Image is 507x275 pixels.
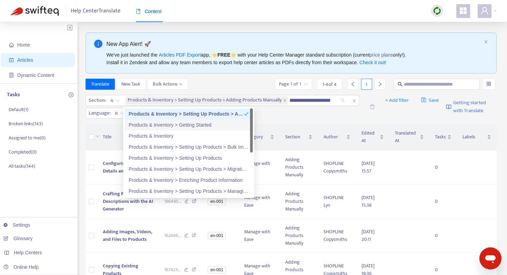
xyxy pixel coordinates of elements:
[429,185,457,219] td: 0
[129,165,249,173] div: Products & Inventory > Setting Up Products > Migrating Products to SHOPLINE
[125,108,253,119] div: Products & Inventory > Setting Up Products > Adding Products Manually
[389,124,429,150] th: Translated At
[285,133,307,141] span: Section
[125,175,253,186] div: Products & Inventory > Enriching Product Information
[107,51,481,66] div: We've just launched the app, ⭐ ⭐️ with your Help Center Manager standard subscription (current on...
[480,7,489,15] span: user
[350,82,355,87] span: left
[463,133,486,141] span: Labels
[91,80,109,88] span: Translate
[239,219,280,253] td: Manage with Ease
[244,133,269,141] span: Category
[96,134,100,138] span: down
[398,82,402,87] span: search
[3,264,39,270] a: Online Help
[129,121,249,129] div: Products & Inventory > Getting Started
[164,266,181,274] span: 167823 ...
[208,266,226,274] span: en-001
[125,96,288,105] span: Products & Inventory > Setting Up Products > Adding Products Manually
[121,80,140,88] span: New Task
[7,91,20,99] p: Tasks
[429,124,457,150] th: Tasks
[239,185,280,219] td: Manage with Ease
[164,232,181,239] span: 162469 ...
[125,141,253,153] div: Products & Inventory > Setting Up Products > Bulk Importing Products
[208,232,226,239] span: en-001
[86,95,107,106] span: Section :
[446,104,451,110] img: image-link
[484,40,488,44] span: close
[136,9,162,14] span: Content
[116,79,146,90] button: New Task
[129,187,249,195] div: Products & Inventory > Setting Up Products > Managing Products
[71,4,120,18] span: Help Center Translate
[125,153,253,164] div: Products & Inventory > Setting Up Products
[239,150,280,185] td: Manage with Ease
[125,186,253,197] div: Products & Inventory > Setting Up Products > Managing Products
[103,133,148,141] span: Title
[94,40,102,48] span: info-circle
[9,134,46,141] p: Assigned to me ( 0 )
[421,97,426,102] span: save
[433,7,441,15] img: sync.dc5367851b00ba804db3.png
[110,95,120,106] span: is
[103,190,153,213] span: Crafting Product Descriptions with the AI Generator
[129,143,249,151] div: Products & Inventory > Setting Up Products > Bulk Importing Products
[97,124,159,150] th: Title
[370,52,393,58] a: price plans
[378,82,382,87] span: right
[9,106,28,113] p: Default ( 1 )
[361,129,378,145] span: Edited At
[136,9,141,14] span: book
[239,124,280,150] th: Category
[429,219,457,253] td: 0
[421,96,439,105] span: Save
[9,148,37,156] p: Completed ( 0 )
[361,79,372,90] div: 1
[359,60,386,65] a: Check it out!
[17,42,30,48] span: Home
[159,52,201,58] a: Articles PDF Export
[322,81,337,88] span: 1 - 4 of 4
[280,219,318,253] td: Adding Products Manually
[280,185,318,219] td: Adding Products Manually
[435,133,446,141] span: Tasks
[17,57,33,63] span: Articles
[9,58,14,62] span: account-book
[280,150,318,185] td: Adding Products Manually
[318,124,356,150] th: Author
[153,80,182,88] span: Bulk Actions
[10,6,59,16] img: Swifteq
[318,219,356,253] td: SHOPLINE Copysmiths
[129,110,244,118] div: Products & Inventory > Setting Up Products > Adding Products Manually
[125,164,253,175] div: Products & Inventory > Setting Up Products > Migrating Products to SHOPLINE
[129,176,249,184] div: Products & Inventory > Enriching Product Information
[17,72,54,78] span: Dynamic Content
[86,108,112,118] span: Language :
[479,247,501,269] iframe: メッセージングウィンドウの起動ボタン、進行中の会話
[324,133,345,141] span: Author
[9,163,35,170] p: All tasks ( 144 )
[103,228,152,243] span: Adding Images, Videos, and Files to Products
[179,82,182,86] span: down
[350,97,359,105] span: close
[164,198,181,205] span: 186495 ...
[318,185,356,219] td: SHOPLINE Lyn
[370,104,375,109] span: delete
[9,42,14,47] span: home
[107,40,481,48] div: New App Alert! 🚀
[385,96,409,105] span: + Add filter
[280,124,318,150] th: Section
[69,92,73,97] span: plus-circle
[9,120,43,127] p: Broken links ( 143 )
[125,119,253,130] div: Products & Inventory > Getting Started
[457,124,497,150] th: Labels
[129,132,249,140] div: Products & Inventory
[283,99,287,102] span: close
[446,95,497,119] a: Getting started with Translate
[416,95,445,106] button: saveSave
[361,159,375,175] span: [DATE] 15:57
[147,79,188,90] button: Bulk Actionsdown
[244,111,249,116] span: check
[395,129,418,145] span: Translated At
